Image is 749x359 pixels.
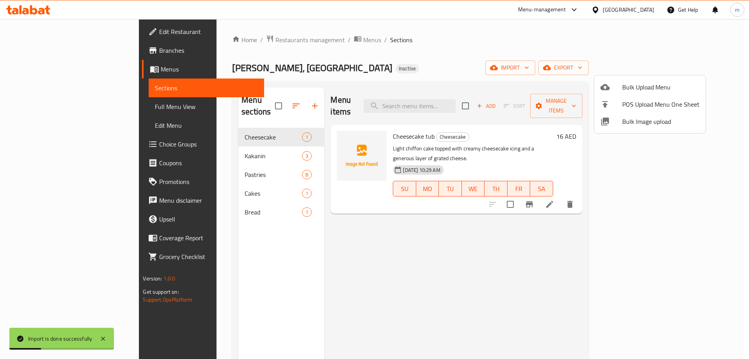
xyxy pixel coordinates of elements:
[594,96,706,113] li: POS Upload Menu One Sheet
[594,79,706,96] li: Upload bulk menu
[28,334,92,343] div: Import is done successfully
[622,117,699,126] span: Bulk Image upload
[622,100,699,109] span: POS Upload Menu One Sheet
[622,82,699,92] span: Bulk Upload Menu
